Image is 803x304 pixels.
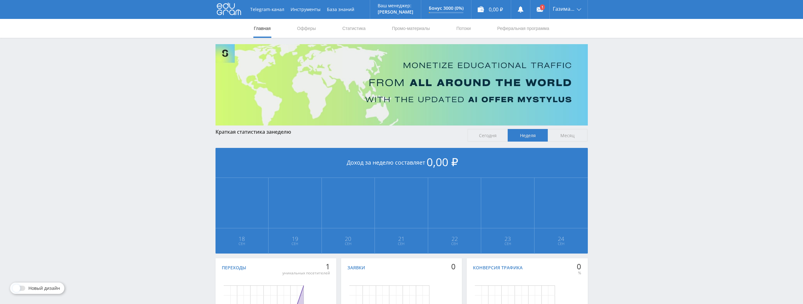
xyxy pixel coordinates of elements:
span: Газимагомед [553,6,575,11]
div: Конверсия трафика [473,265,523,270]
div: % [577,271,581,276]
img: Banner [216,44,588,126]
p: [PERSON_NAME] [378,9,413,15]
span: Новый дизайн [28,286,60,291]
span: 0,00 ₽ [427,155,458,169]
span: 23 [481,236,534,241]
a: Промо-материалы [391,19,430,38]
span: Сен [481,241,534,246]
span: Неделя [508,129,548,142]
span: Сен [322,241,375,246]
a: Реферальная программа [497,19,550,38]
div: уникальных посетителей [282,271,330,276]
span: Сен [269,241,321,246]
a: Главная [253,19,271,38]
a: Потоки [456,19,471,38]
span: 20 [322,236,375,241]
span: Сен [375,241,428,246]
span: 24 [535,236,587,241]
span: Месяц [548,129,588,142]
span: 21 [375,236,428,241]
div: Заявки [347,265,365,270]
span: Сен [428,241,481,246]
span: неделю [272,128,291,135]
span: Сегодня [468,129,508,142]
a: Статистика [342,19,366,38]
a: Офферы [297,19,317,38]
span: 18 [216,236,268,241]
p: Бонус 3000 (0%) [429,6,463,11]
div: Доход за неделю составляет [216,148,588,178]
span: Сен [535,241,587,246]
div: 0 [451,262,456,271]
div: Переходы [222,265,246,270]
div: Краткая статистика за [216,129,462,135]
div: 1 [282,262,330,271]
p: Ваш менеджер: [378,3,413,8]
div: 0 [577,262,581,271]
span: 22 [428,236,481,241]
span: 19 [269,236,321,241]
span: Сен [216,241,268,246]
